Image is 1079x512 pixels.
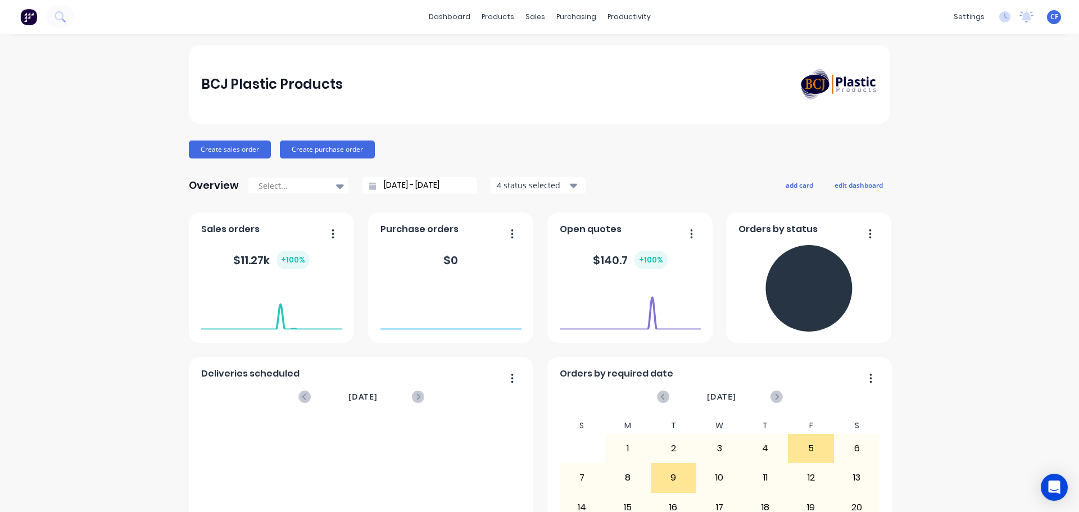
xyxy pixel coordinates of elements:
div: $ 140.7 [593,251,668,269]
span: Orders by status [738,223,818,236]
div: 11 [743,464,788,492]
div: T [651,418,697,434]
div: T [742,418,788,434]
div: S [559,418,605,434]
button: 4 status selected [491,177,586,194]
div: 6 [835,434,879,463]
img: Factory [20,8,37,25]
span: [DATE] [707,391,736,403]
div: Overview [189,174,239,197]
span: Purchase orders [380,223,459,236]
button: Create sales order [189,141,271,158]
div: F [788,418,834,434]
div: productivity [602,8,656,25]
div: 3 [697,434,742,463]
div: settings [948,8,990,25]
img: BCJ Plastic Products [799,67,878,101]
div: 8 [605,464,650,492]
div: 1 [605,434,650,463]
div: S [834,418,880,434]
span: Sales orders [201,223,260,236]
div: 2 [651,434,696,463]
a: dashboard [423,8,476,25]
button: Create purchase order [280,141,375,158]
div: 10 [697,464,742,492]
span: Open quotes [560,223,622,236]
div: sales [520,8,551,25]
span: CF [1050,12,1058,22]
div: W [696,418,742,434]
div: $ 11.27k [233,251,310,269]
span: [DATE] [348,391,378,403]
div: 12 [788,464,833,492]
div: 5 [788,434,833,463]
div: + 100 % [276,251,310,269]
div: $ 0 [443,252,458,269]
div: 13 [835,464,879,492]
div: M [605,418,651,434]
div: BCJ Plastic Products [201,73,343,96]
div: 9 [651,464,696,492]
div: 4 [743,434,788,463]
div: Open Intercom Messenger [1041,474,1068,501]
div: + 100 % [634,251,668,269]
div: 7 [560,464,605,492]
div: products [476,8,520,25]
button: add card [778,178,820,192]
div: purchasing [551,8,602,25]
div: 4 status selected [497,179,568,191]
button: edit dashboard [827,178,890,192]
